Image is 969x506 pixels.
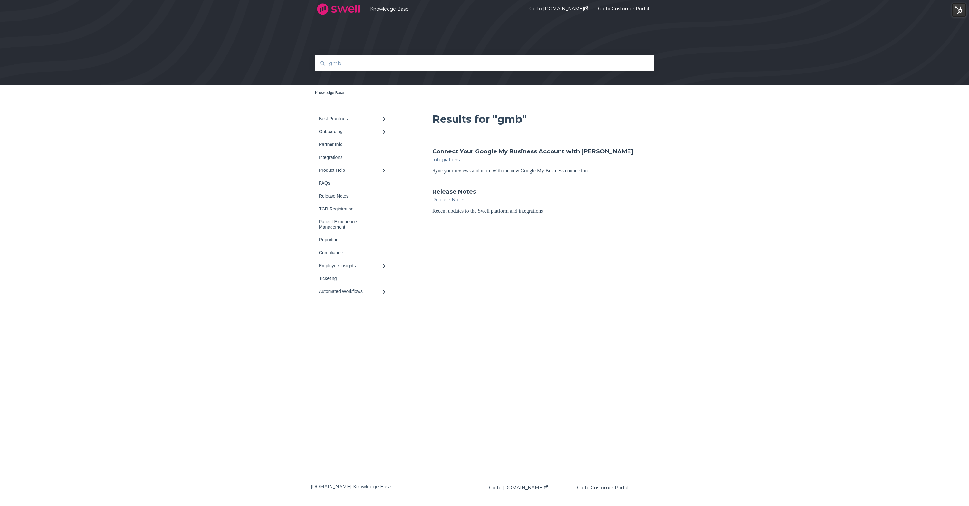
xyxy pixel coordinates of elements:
a: Release Notes [315,190,392,202]
div: Release Notes [319,193,382,199]
div: Employee Insights [319,263,382,268]
div: Product Help [319,168,382,173]
span: Release Notes [432,197,465,203]
a: FAQs [315,177,392,190]
div: FAQs [319,180,382,186]
div: Recent updates to the Swell platform and integrations [432,207,654,215]
div: [DOMAIN_NAME] Knowledge Base [311,483,484,491]
img: company logo [315,1,362,17]
a: TCR Registration [315,202,392,215]
div: Ticketing [319,276,382,281]
a: Release Notes [432,188,476,196]
div: Partner Info [319,142,382,147]
a: Knowledge Base [315,91,344,95]
a: Employee Insights [315,259,392,272]
a: Integrations [315,151,392,164]
div: Patient Experience Management [319,219,382,229]
a: Patient Experience Management [315,215,392,233]
div: Compliance [319,250,382,255]
a: Connect Your Google My Business Account with [PERSON_NAME] [432,147,633,156]
span: Integrations [432,157,460,162]
a: Ticketing [315,272,392,285]
a: Product Help [315,164,392,177]
a: Automated Workflows [315,285,392,298]
div: Automated Workflows [319,289,382,294]
a: Knowledge Base [370,6,510,12]
div: Reporting [319,237,382,242]
div: Sync your reviews and more with the new Google My Business connection [432,167,654,175]
div: Onboarding [319,129,382,134]
a: Partner Info [315,138,392,151]
img: HubSpot Tools Menu Toggle [952,3,966,17]
a: Compliance [315,246,392,259]
a: Go to Customer Portal [577,485,628,490]
div: Integrations [319,155,382,160]
h1: Results for "gmb" [432,112,654,134]
a: Onboarding [315,125,392,138]
input: Search for answers [325,56,644,70]
a: Best Practices [315,112,392,125]
a: Reporting [315,233,392,246]
div: TCR Registration [319,206,382,211]
div: Best Practices [319,116,382,121]
a: Go to [DOMAIN_NAME] [489,485,548,490]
